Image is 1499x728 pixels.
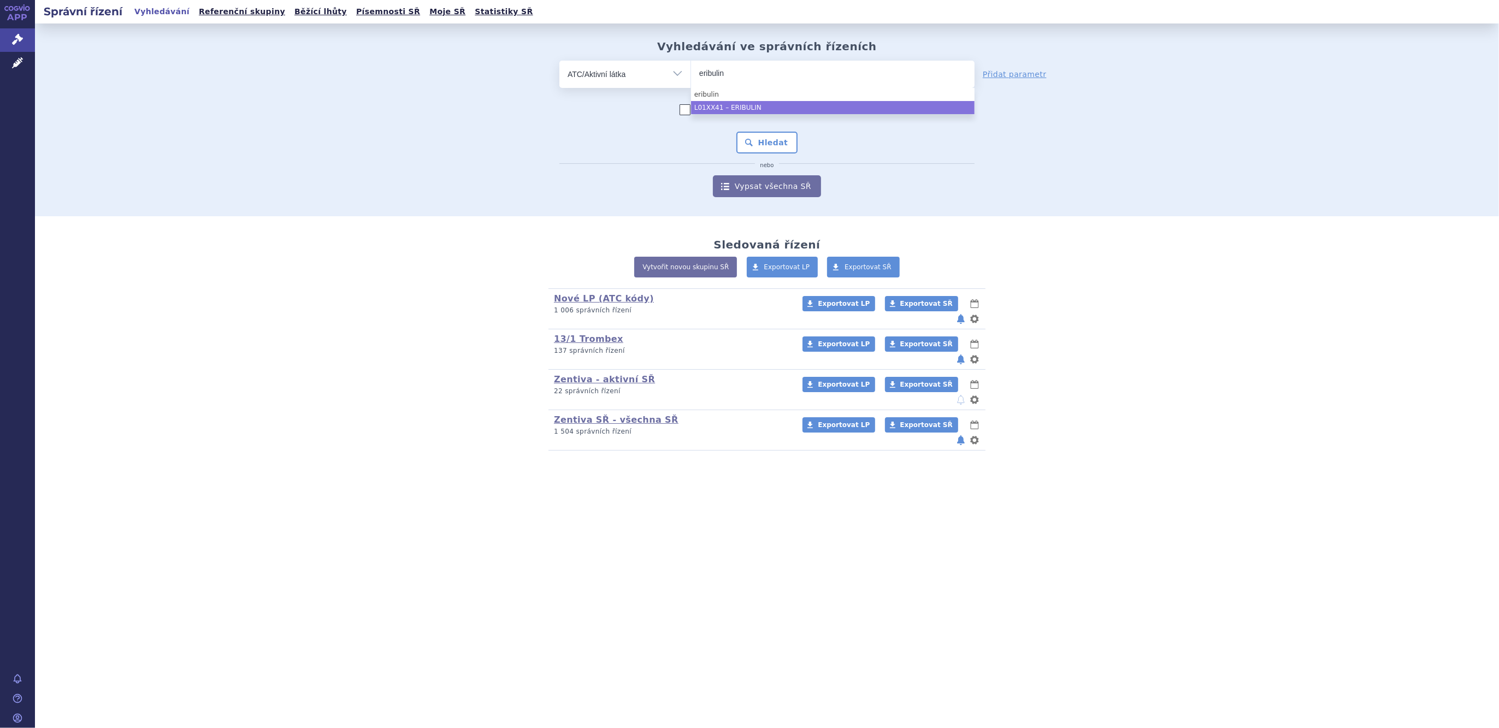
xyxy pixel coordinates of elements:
[471,4,536,19] a: Statistiky SŘ
[885,417,958,433] a: Exportovat SŘ
[713,238,820,251] h2: Sledovaná řízení
[755,162,780,169] i: nebo
[554,427,788,436] p: 1 504 správních řízení
[969,338,980,351] button: lhůty
[900,340,953,348] span: Exportovat SŘ
[736,132,798,153] button: Hledat
[291,4,350,19] a: Běžící lhůty
[900,421,953,429] span: Exportovat SŘ
[818,300,870,307] span: Exportovat LP
[969,378,980,391] button: lhůty
[554,374,655,384] a: Zentiva - aktivní SŘ
[691,88,975,101] li: eribulin
[845,263,892,271] span: Exportovat SŘ
[764,263,810,271] span: Exportovat LP
[713,175,821,197] a: Vypsat všechna SŘ
[900,300,953,307] span: Exportovat SŘ
[983,69,1047,80] a: Přidat parametr
[885,377,958,392] a: Exportovat SŘ
[969,353,980,366] button: nastavení
[196,4,288,19] a: Referenční skupiny
[802,417,875,433] a: Exportovat LP
[554,346,788,356] p: 137 správních řízení
[426,4,469,19] a: Moje SŘ
[802,296,875,311] a: Exportovat LP
[802,377,875,392] a: Exportovat LP
[747,257,818,277] a: Exportovat LP
[955,312,966,325] button: notifikace
[680,104,854,115] label: Zahrnout [DEMOGRAPHIC_DATA] přípravky
[818,381,870,388] span: Exportovat LP
[955,434,966,447] button: notifikace
[818,340,870,348] span: Exportovat LP
[554,415,678,425] a: Zentiva SŘ - všechna SŘ
[657,40,877,53] h2: Vyhledávání ve správních řízeních
[969,418,980,431] button: lhůty
[554,334,623,344] a: 13/1 Trombex
[554,293,654,304] a: Nové LP (ATC kódy)
[35,4,131,19] h2: Správní řízení
[554,387,788,396] p: 22 správních řízení
[554,306,788,315] p: 1 006 správních řízení
[885,336,958,352] a: Exportovat SŘ
[802,336,875,352] a: Exportovat LP
[969,297,980,310] button: lhůty
[955,393,966,406] button: notifikace
[900,381,953,388] span: Exportovat SŘ
[827,257,900,277] a: Exportovat SŘ
[131,4,193,19] a: Vyhledávání
[969,312,980,325] button: nastavení
[969,393,980,406] button: nastavení
[955,353,966,366] button: notifikace
[818,421,870,429] span: Exportovat LP
[634,257,737,277] a: Vytvořit novou skupinu SŘ
[885,296,958,311] a: Exportovat SŘ
[353,4,423,19] a: Písemnosti SŘ
[691,101,975,114] li: L01XX41 – ERIBULIN
[969,434,980,447] button: nastavení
